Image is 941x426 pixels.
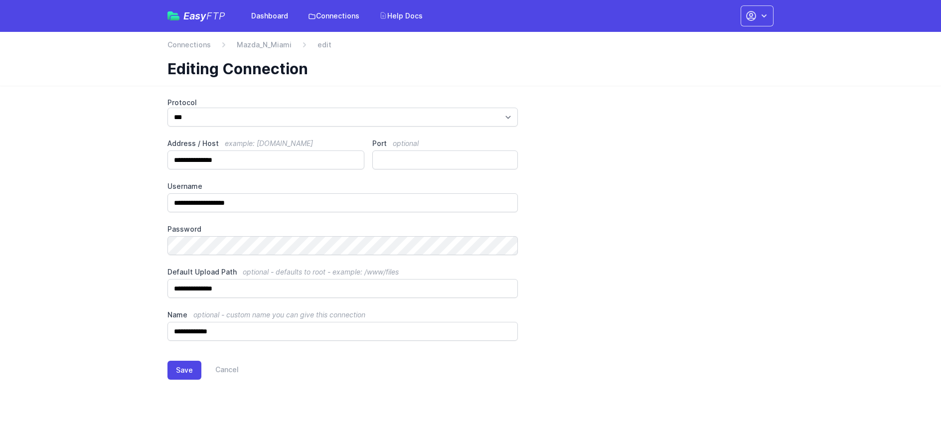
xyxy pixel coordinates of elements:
label: Username [167,181,518,191]
span: example: [DOMAIN_NAME] [225,139,313,147]
a: EasyFTP [167,11,225,21]
label: Name [167,310,518,320]
a: Connections [167,40,211,50]
label: Default Upload Path [167,267,518,277]
a: Dashboard [245,7,294,25]
h1: Editing Connection [167,60,766,78]
span: optional - custom name you can give this connection [193,310,365,319]
a: Mazda_N_Miami [237,40,292,50]
span: optional - defaults to root - example: /www/files [243,268,399,276]
label: Protocol [167,98,518,108]
a: Cancel [201,361,239,380]
label: Address / Host [167,139,364,148]
button: Save [167,361,201,380]
img: easyftp_logo.png [167,11,179,20]
span: optional [393,139,419,147]
label: Port [372,139,518,148]
label: Password [167,224,518,234]
a: Connections [302,7,365,25]
nav: Breadcrumb [167,40,774,56]
span: FTP [206,10,225,22]
span: Easy [183,11,225,21]
a: Help Docs [373,7,429,25]
span: edit [317,40,331,50]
